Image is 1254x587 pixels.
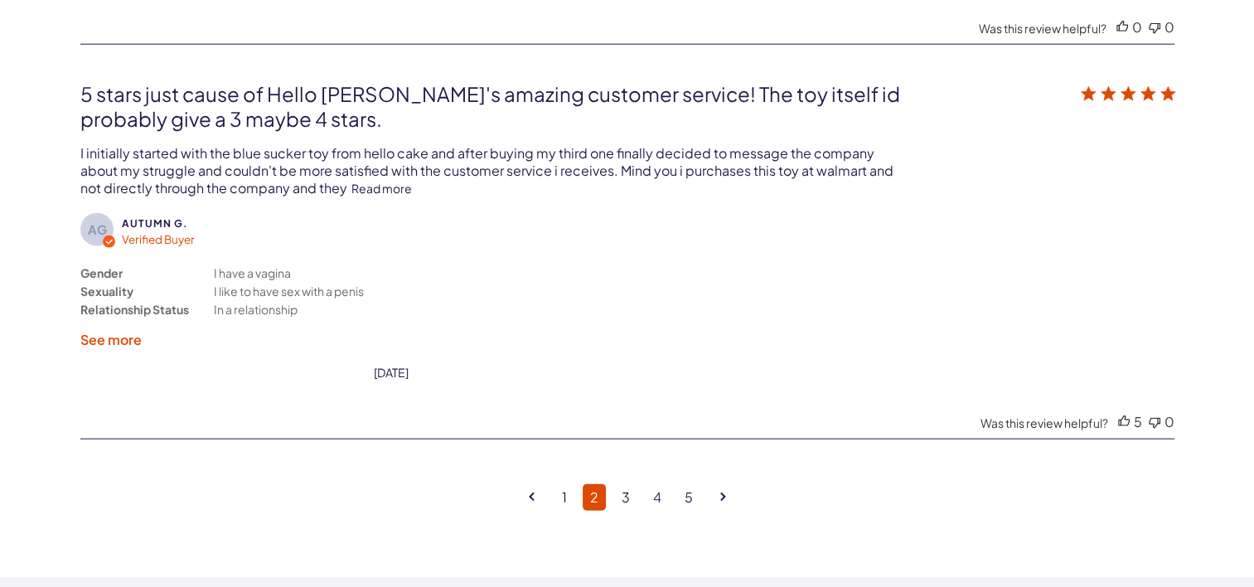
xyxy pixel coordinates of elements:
div: 0 [1164,413,1174,430]
a: Goto Page 4 [646,484,669,511]
a: Goto previous page [521,480,542,515]
div: Vote up [1118,413,1130,430]
a: Read more [351,181,412,196]
div: In a relationship [214,300,298,318]
a: Goto next page [713,480,734,515]
div: 0 [1132,18,1142,36]
div: I like to have sex with a penis [214,282,364,300]
div: I initially started with the blue sucker toy from hello cake and after buying my third one finall... [80,144,896,196]
label: See more [80,331,142,348]
div: I have a vagina [214,264,291,282]
span: Autumn G. [122,217,188,230]
a: Goto Page 1 [554,484,574,511]
div: Vote down [1149,18,1160,36]
span: Verified Buyer [122,232,195,246]
div: Gender [80,264,123,282]
div: Was this review helpful? [980,415,1108,430]
a: Goto Page 3 [614,484,637,511]
div: 5 stars just cause of Hello [PERSON_NAME]'s amazing customer service! The toy itself id probably ... [80,81,956,131]
div: date [374,365,409,380]
div: Relationship Status [80,300,189,318]
div: Vote up [1116,18,1128,36]
div: [DATE] [374,365,409,380]
div: Vote down [1149,413,1160,430]
div: Was this review helpful? [979,21,1106,36]
a: Goto Page 5 [677,484,700,511]
div: 0 [1164,18,1174,36]
div: 5 [1134,413,1142,430]
a: Page 2 [583,484,606,511]
text: AG [87,221,106,237]
div: Sexuality [80,282,133,300]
